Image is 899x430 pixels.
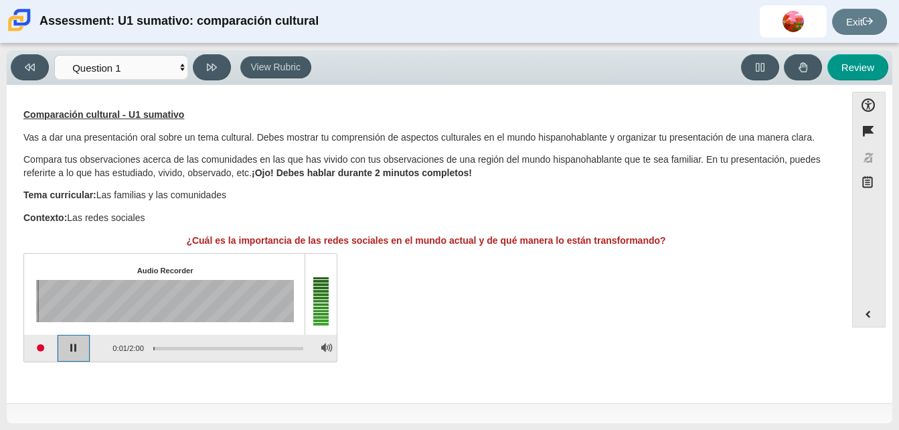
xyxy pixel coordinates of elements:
[832,9,887,35] a: Exit
[240,56,311,79] button: View Rubric
[852,118,886,144] button: Flag item
[23,109,184,121] u: Comparación cultural - U1 sumativo
[23,189,829,202] p: Las familias y las comunidades
[23,153,829,180] p: Compara tus observaciones acerca de las comunidades en las que has vivido con tus observaciones d...
[853,301,885,327] button: Expand menu. Displays the button labels.
[36,280,294,322] canvas: Sound waves
[23,212,67,224] strong: Contexto:
[129,344,144,353] span: 2:00
[186,234,665,246] b: ¿Cuál es la importancia de las redes sociales en el mundo actual y de qué manera lo están transfo...
[13,92,839,398] div: Assessment items
[784,54,822,80] button: Raise Your Hand
[827,54,888,80] button: Review
[316,335,337,362] button: Adjust Volume
[5,6,33,34] img: Carmen School of Science & Technology
[5,25,33,36] a: Carmen School of Science & Technology
[112,344,127,353] span: 0:01
[127,344,129,353] span: /
[252,167,472,179] b: ¡Ojo! Debes hablar durante 2 minutos completos!
[783,11,804,32] img: deniz.rodriguezram.aFoDYZ
[852,171,886,198] button: Notepad
[137,266,193,277] div: Audio Recorder
[23,131,829,145] p: Vas a dar una presentación oral sobre un tema cultural. Debes mostrar tu comprensión de aspectos ...
[39,5,319,38] div: Assessment: U1 sumativo: comparación cultural
[852,145,886,171] button: Toggle response masking
[852,92,886,118] button: Open Accessibility Menu
[58,335,91,362] button: Pause playback
[24,335,58,362] button: Start recording
[23,212,829,225] p: Las redes sociales
[23,189,96,201] strong: Tema curricular:
[153,347,303,350] div: Progress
